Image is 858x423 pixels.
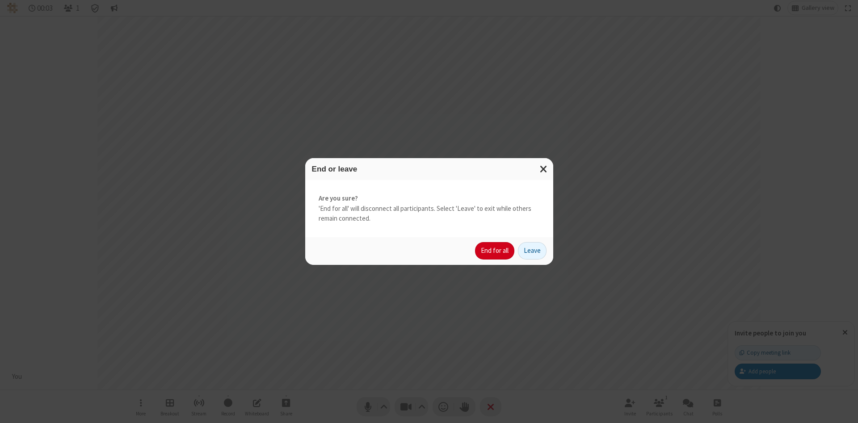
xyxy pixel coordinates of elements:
h3: End or leave [312,165,547,173]
strong: Are you sure? [319,193,540,204]
button: End for all [475,242,514,260]
div: 'End for all' will disconnect all participants. Select 'Leave' to exit while others remain connec... [305,180,553,237]
button: Close modal [534,158,553,180]
button: Leave [518,242,547,260]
